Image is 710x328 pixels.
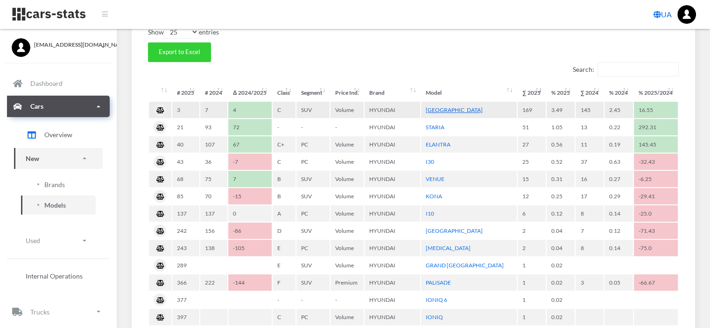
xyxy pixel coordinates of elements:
[330,205,364,222] td: Volume
[634,274,678,291] td: -66.67
[547,257,575,273] td: 0.02
[365,292,420,308] td: HYUNDAI
[426,296,447,303] a: IONIQ 6
[273,119,295,135] td: -
[547,309,575,325] td: 0.02
[518,309,546,325] td: 1
[273,171,295,187] td: B
[200,102,227,118] td: 7
[200,240,227,256] td: 138
[650,5,675,24] a: UA
[426,158,434,165] a: I30
[14,266,103,286] a: Internal Operations
[518,171,546,187] td: 15
[518,274,546,291] td: 1
[547,171,575,187] td: 0.31
[296,292,330,308] td: -
[547,102,575,118] td: 3.49
[518,188,546,204] td: 12
[296,309,330,325] td: PC
[172,257,199,273] td: 289
[426,124,444,131] a: STARIA
[547,84,575,101] th: %&nbsp;2025: activate to sort column ascending
[14,123,103,147] a: Overview
[605,223,633,239] td: 0.12
[518,257,546,273] td: 1
[30,306,49,318] p: Trucks
[330,119,364,135] td: -
[365,171,420,187] td: HYUNDAI
[148,42,211,62] button: Export to Excel
[365,136,420,153] td: HYUNDAI
[518,154,546,170] td: 25
[634,136,678,153] td: 145.45
[426,314,443,321] a: IONIQ
[12,7,86,21] img: navbar brand
[576,119,604,135] td: 13
[576,274,604,291] td: 3
[21,195,96,215] a: Models
[547,292,575,308] td: 0.02
[273,205,295,222] td: A
[518,102,546,118] td: 169
[605,274,633,291] td: 0.05
[21,175,96,194] a: Brands
[330,84,364,101] th: Price Ind.: activate to sort column ascending
[273,240,295,256] td: E
[7,96,110,117] a: Cars
[44,200,66,210] span: Models
[365,205,420,222] td: HYUNDAI
[26,235,40,246] p: Used
[330,136,364,153] td: Volume
[547,188,575,204] td: 0.25
[426,279,451,286] a: PALISADE
[200,171,227,187] td: 75
[34,41,105,49] span: [EMAIL_ADDRESS][DOMAIN_NAME]
[296,102,330,118] td: SUV
[547,136,575,153] td: 0.56
[518,205,546,222] td: 6
[273,84,295,101] th: Class: activate to sort column ascending
[518,223,546,239] td: 2
[12,38,105,49] a: [EMAIL_ADDRESS][DOMAIN_NAME]
[634,102,678,118] td: 16.55
[330,223,364,239] td: Volume
[172,84,199,101] th: #&nbsp;2025 : activate to sort column ascending
[296,119,330,135] td: -
[200,223,227,239] td: 156
[330,309,364,325] td: Volume
[172,223,199,239] td: 242
[634,119,678,135] td: 292.31
[518,136,546,153] td: 27
[172,240,199,256] td: 243
[365,309,420,325] td: HYUNDAI
[576,205,604,222] td: 8
[677,5,696,24] a: ...
[576,171,604,187] td: 16
[426,193,442,200] a: KONA
[634,84,678,101] th: %&nbsp;2025/2024: activate to sort column ascending
[296,205,330,222] td: PC
[228,84,272,101] th: Δ&nbsp;2024/2025: activate to sort column ascending
[7,301,110,322] a: Trucks
[228,274,272,291] td: -144
[7,73,110,94] a: Dashboard
[200,84,227,101] th: #&nbsp;2024 : activate to sort column ascending
[426,244,471,251] a: [MEDICAL_DATA]
[273,309,295,325] td: C
[296,257,330,273] td: SUV
[576,188,604,204] td: 17
[576,102,604,118] td: 145
[547,223,575,239] td: 0.04
[547,274,575,291] td: 0.02
[365,84,420,101] th: Brand: activate to sort column ascending
[426,175,444,182] a: VENUE
[634,240,678,256] td: -75.0
[598,62,679,77] input: Search:
[296,84,330,101] th: Segment: activate to sort column ascending
[296,154,330,170] td: PC
[365,223,420,239] td: HYUNDAI
[547,154,575,170] td: 0.52
[200,154,227,170] td: 36
[330,292,364,308] td: -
